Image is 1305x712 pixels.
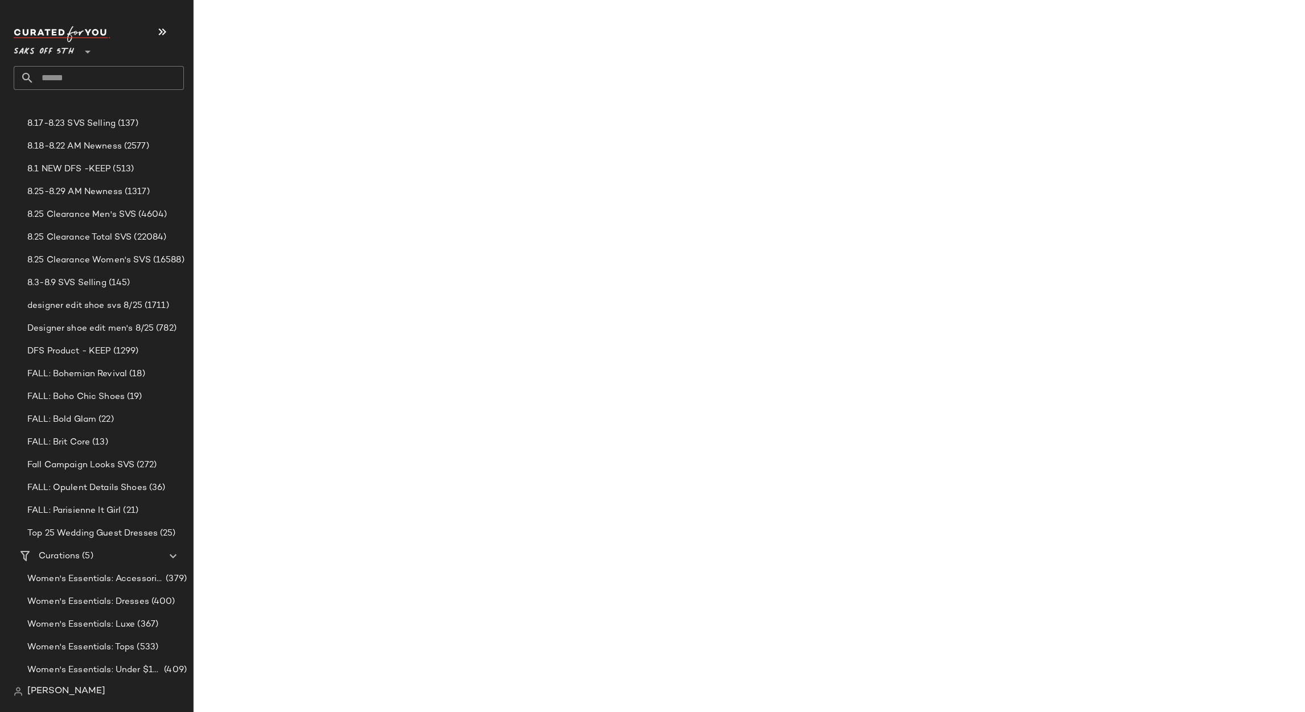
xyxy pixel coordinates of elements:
span: (409) [162,664,187,677]
span: (533) [134,641,158,654]
span: (400) [149,595,175,608]
span: FALL: Opulent Details Shoes [27,481,147,495]
span: (25) [158,527,176,540]
span: (4604) [136,208,167,221]
span: 8.25 Clearance Men's SVS [27,208,136,221]
span: (13) [90,436,108,449]
img: cfy_white_logo.C9jOOHJF.svg [14,26,110,42]
span: Women's Essentials: Tops [27,641,134,654]
span: (145) [106,277,130,290]
img: svg%3e [14,687,23,696]
span: (1317) [122,186,150,199]
span: (137) [116,117,138,130]
span: Women's Essentials: Accessories [27,573,163,586]
span: (2577) [122,140,149,153]
span: FALL: Boho Chic Shoes [27,390,125,404]
span: (19) [125,390,142,404]
span: (22) [96,413,114,426]
span: (22084) [132,231,166,244]
span: FALL: Parisienne It Girl [27,504,121,517]
span: 8.3-8.9 SVS Selling [27,277,106,290]
span: (782) [154,322,177,335]
span: 8.25-8.29 AM Newness [27,186,122,199]
span: Top 25 Wedding Guest Dresses [27,527,158,540]
span: 8.25 Clearance Total SVS [27,231,132,244]
span: (1299) [111,345,139,358]
span: Saks OFF 5TH [14,39,74,59]
span: Women's Essentials: Dresses [27,595,149,608]
span: 8.25 Clearance Women's SVS [27,254,151,267]
span: 8.1 NEW DFS -KEEP [27,163,110,176]
span: Women's Essentials: Luxe [27,618,135,631]
span: (367) [135,618,158,631]
span: 8.17-8.23 SVS Selling [27,117,116,130]
span: (1711) [142,299,169,312]
span: FALL: Brit Core [27,436,90,449]
span: (5) [80,550,93,563]
span: (36) [147,481,166,495]
span: (513) [110,163,134,176]
span: FALL: Bohemian Revival [27,368,127,381]
span: 8.18-8.22 AM Newness [27,140,122,153]
span: (16588) [151,254,184,267]
span: (21) [121,504,138,517]
span: (379) [163,573,187,586]
span: FALL: Bold Glam [27,413,96,426]
span: Fall Campaign Looks SVS [27,459,134,472]
span: Designer shoe edit men's 8/25 [27,322,154,335]
span: (18) [127,368,145,381]
span: Women's Essentials: Under $100 [27,664,162,677]
span: DFS Product - KEEP [27,345,111,358]
span: designer edit shoe svs 8/25 [27,299,142,312]
span: (272) [134,459,157,472]
span: Curations [39,550,80,563]
span: [PERSON_NAME] [27,685,105,698]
